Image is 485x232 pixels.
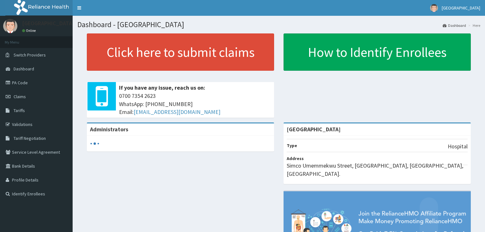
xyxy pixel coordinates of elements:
span: Tariffs [14,108,25,113]
img: User Image [3,19,17,33]
li: Here [467,23,480,28]
a: Click here to submit claims [87,33,274,71]
p: Simco Umemmekwu Street, [GEOGRAPHIC_DATA], [GEOGRAPHIC_DATA], [GEOGRAPHIC_DATA]. [287,162,468,178]
a: How to Identify Enrollees [284,33,471,71]
a: Online [22,28,37,33]
b: Address [287,156,304,161]
h1: Dashboard - [GEOGRAPHIC_DATA] [77,21,480,29]
a: [EMAIL_ADDRESS][DOMAIN_NAME] [134,108,220,116]
span: Tariff Negotiation [14,135,46,141]
span: [GEOGRAPHIC_DATA] [442,5,480,11]
p: Hospital [448,142,468,151]
b: If you have any issue, reach us on: [119,84,205,91]
p: [GEOGRAPHIC_DATA] [22,21,74,26]
a: Dashboard [443,23,466,28]
strong: [GEOGRAPHIC_DATA] [287,126,341,133]
span: Switch Providers [14,52,46,58]
img: User Image [430,4,438,12]
span: Claims [14,94,26,99]
b: Administrators [90,126,128,133]
b: Type [287,143,297,148]
span: Dashboard [14,66,34,72]
span: 0700 7354 2623 WhatsApp: [PHONE_NUMBER] Email: [119,92,271,116]
svg: audio-loading [90,139,99,148]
